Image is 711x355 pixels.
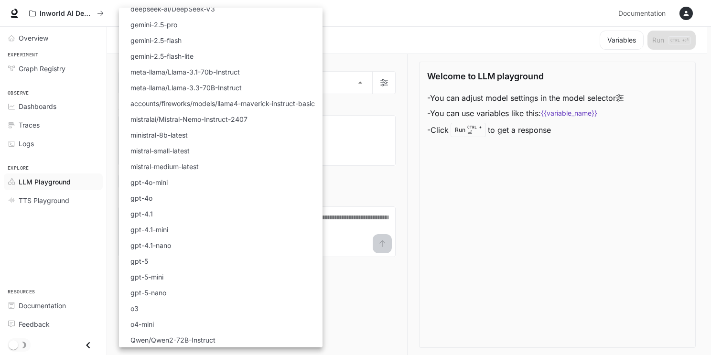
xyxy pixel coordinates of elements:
p: gpt-4.1-nano [130,240,171,250]
p: gpt-4.1 [130,209,153,219]
p: o3 [130,303,139,313]
p: mistral-medium-latest [130,161,199,172]
p: mistralai/Mistral-Nemo-Instruct-2407 [130,114,248,124]
p: gpt-5-nano [130,288,166,298]
p: gpt-5 [130,256,148,266]
p: accounts/fireworks/models/llama4-maverick-instruct-basic [130,98,315,108]
p: Qwen/Qwen2-72B-Instruct [130,335,215,345]
p: mistral-small-latest [130,146,190,156]
p: meta-llama/Llama-3.1-70b-Instruct [130,67,240,77]
p: gpt-4o [130,193,152,203]
p: gemini-2.5-flash [130,35,182,45]
p: gemini-2.5-pro [130,20,177,30]
p: o4-mini [130,319,154,329]
p: gpt-4o-mini [130,177,168,187]
p: gemini-2.5-flash-lite [130,51,194,61]
p: meta-llama/Llama-3.3-70B-Instruct [130,83,242,93]
p: ministral-8b-latest [130,130,188,140]
p: gpt-4.1-mini [130,225,168,235]
p: gpt-5-mini [130,272,163,282]
p: deepseek-ai/DeepSeek-V3 [130,4,215,14]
